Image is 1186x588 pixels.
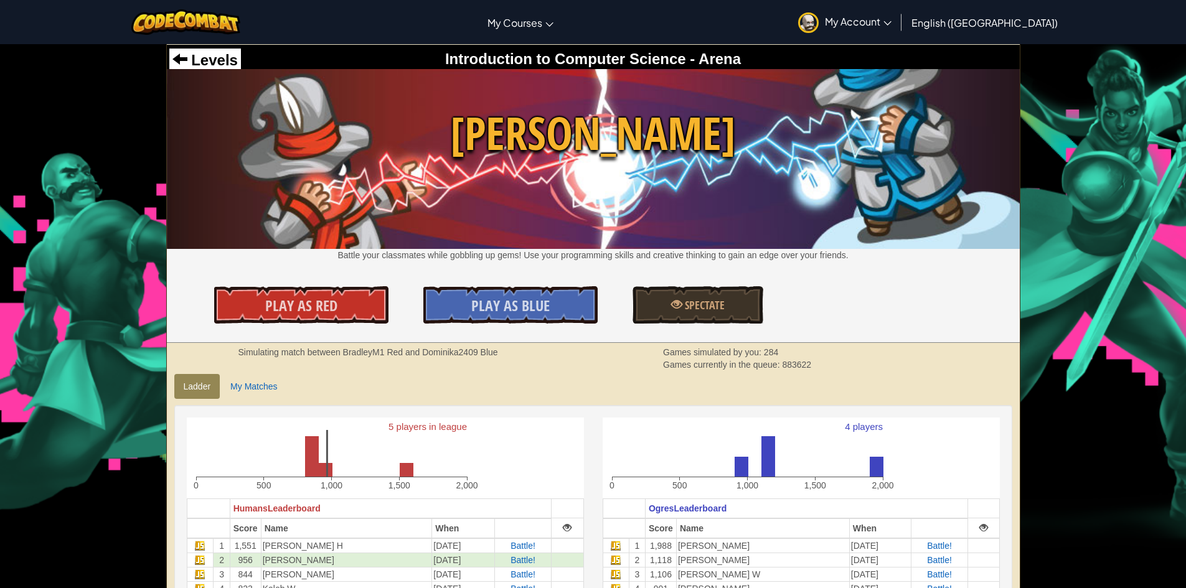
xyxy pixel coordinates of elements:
[911,16,1058,29] span: English ([GEOGRAPHIC_DATA])
[676,538,849,553] td: [PERSON_NAME]
[845,421,883,432] text: 4 players
[432,553,495,567] td: [DATE]
[792,2,898,42] a: My Account
[481,6,560,39] a: My Courses
[187,52,238,68] span: Levels
[649,503,674,513] span: Ogres
[663,347,764,357] span: Games simulated by you:
[609,480,614,490] text: 0
[456,480,478,490] text: 2,000
[682,297,725,313] span: Spectate
[268,503,321,513] span: Leaderboard
[214,567,230,581] td: 3
[603,538,629,553] td: Javascript
[256,480,271,490] text: 500
[445,50,686,67] span: Introduction to Computer Science
[927,555,952,565] a: Battle!
[849,567,911,581] td: [DATE]
[798,12,819,33] img: avatar
[736,480,758,490] text: 1,000
[432,538,495,553] td: [DATE]
[782,360,811,370] span: 883622
[238,347,498,357] strong: Simulating match between BradleyM1 Red and Dominika2409 Blue
[511,555,535,565] a: Battle!
[927,569,952,579] a: Battle!
[214,553,230,567] td: 2
[233,503,268,513] span: Humans
[487,16,542,29] span: My Courses
[388,480,410,490] text: 1,500
[849,538,911,553] td: [DATE]
[261,518,432,538] th: Name
[764,347,778,357] span: 284
[221,374,286,399] a: My Matches
[686,50,741,67] span: - Arena
[187,553,214,567] td: Javascript
[825,15,892,28] span: My Account
[804,480,826,490] text: 1,500
[230,538,261,553] td: 1,551
[265,296,337,315] span: Play As Red
[603,567,629,581] td: Javascript
[214,538,230,553] td: 1
[645,538,676,553] td: 1,988
[603,553,629,567] td: Javascript
[629,538,646,553] td: 1
[230,518,261,538] th: Score
[849,518,911,538] th: When
[187,538,214,553] td: Javascript
[471,296,550,315] span: Play As Blue
[511,541,535,551] a: Battle!
[676,518,849,538] th: Name
[927,541,952,551] a: Battle!
[663,360,782,370] span: Games currently in the queue:
[872,480,893,490] text: 2,000
[167,101,1020,166] span: [PERSON_NAME]
[849,553,911,567] td: [DATE]
[174,374,220,399] a: Ladder
[261,538,432,553] td: [PERSON_NAME] H
[187,567,214,581] td: Javascript
[629,567,646,581] td: 3
[194,480,199,490] text: 0
[676,567,849,581] td: [PERSON_NAME] W
[629,553,646,567] td: 2
[645,553,676,567] td: 1,118
[905,6,1064,39] a: English ([GEOGRAPHIC_DATA])
[167,249,1020,261] p: Battle your classmates while gobbling up gems! Use your programming skills and creative thinking ...
[672,480,687,490] text: 500
[388,421,467,432] text: 5 players in league
[261,567,432,581] td: [PERSON_NAME]
[167,69,1020,248] img: Wakka Maul
[432,518,495,538] th: When
[633,286,763,324] a: Spectate
[645,567,676,581] td: 1,106
[674,503,727,513] span: Leaderboard
[432,567,495,581] td: [DATE]
[172,52,238,68] a: Levels
[320,480,342,490] text: 1,000
[645,518,676,538] th: Score
[230,553,261,567] td: 956
[131,9,240,35] img: CodeCombat logo
[511,569,535,579] a: Battle!
[676,553,849,567] td: [PERSON_NAME]
[230,567,261,581] td: 844
[261,553,432,567] td: [PERSON_NAME]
